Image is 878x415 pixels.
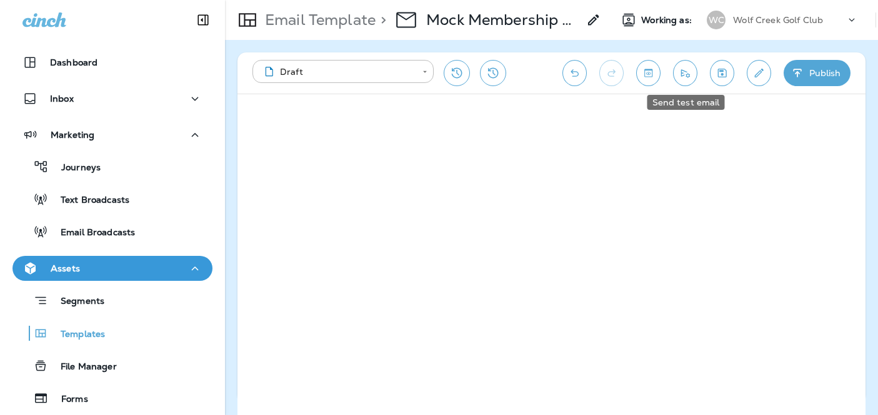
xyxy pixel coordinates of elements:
[49,162,101,174] p: Journeys
[647,95,725,110] div: Send test email
[50,57,97,67] p: Dashboard
[51,263,80,273] p: Assets
[12,154,212,180] button: Journeys
[50,94,74,104] p: Inbox
[12,385,212,411] button: Forms
[707,11,726,29] div: WC
[426,11,579,29] div: Mock Membership Push - Wolf Creek - 2025
[12,320,212,346] button: Templates
[562,60,587,86] button: Undo
[260,11,376,29] p: Email Template
[51,130,94,140] p: Marketing
[12,353,212,379] button: File Manager
[747,60,771,86] button: Edit details
[49,394,88,406] p: Forms
[784,60,851,86] button: Publish
[733,15,823,25] p: Wolf Creek Golf Club
[261,66,414,78] div: Draft
[444,60,470,86] button: Restore from previous version
[12,256,212,281] button: Assets
[12,287,212,314] button: Segments
[12,86,212,111] button: Inbox
[426,11,579,29] p: Mock Membership Push - [GEOGRAPHIC_DATA] - 2025
[673,60,697,86] button: Send test email
[12,50,212,75] button: Dashboard
[48,195,129,207] p: Text Broadcasts
[48,227,135,239] p: Email Broadcasts
[376,11,386,29] p: >
[12,186,212,212] button: Text Broadcasts
[710,60,734,86] button: Save
[48,329,105,341] p: Templates
[186,7,221,32] button: Collapse Sidebar
[12,122,212,147] button: Marketing
[636,60,661,86] button: Toggle preview
[480,60,506,86] button: View Changelog
[641,15,694,26] span: Working as:
[48,296,104,308] p: Segments
[12,218,212,245] button: Email Broadcasts
[48,361,117,373] p: File Manager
